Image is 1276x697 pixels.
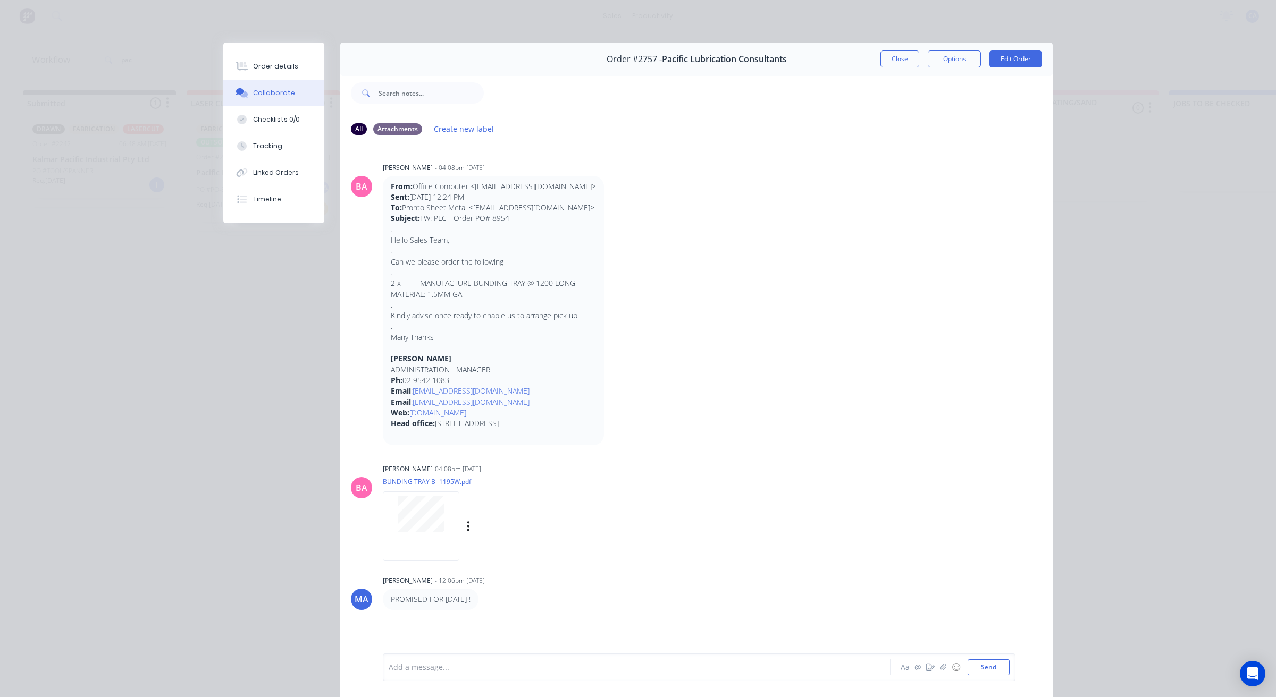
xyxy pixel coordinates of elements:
button: Close [880,50,919,67]
p: MATERIAL: 1.5MM GA [391,289,596,300]
div: [PERSON_NAME] [383,576,433,585]
button: Checklists 0/0 [223,106,324,133]
strong: Sent: [391,192,409,202]
p: ADMINISTRATION MANAGER [391,364,596,375]
a: [EMAIL_ADDRESS][DOMAIN_NAME] [413,386,530,396]
strong: Head office: [391,418,435,428]
strong: Ph: [391,375,402,385]
button: Aa [899,661,911,674]
p: [STREET_ADDRESS] [391,418,596,429]
button: Tracking [223,133,324,159]
div: Linked Orders [253,168,299,177]
div: [PERSON_NAME] [383,464,433,474]
strong: Web: [391,407,409,418]
div: - 12:06pm [DATE] [435,576,485,585]
p: 2 x MANUFACTURE BUNDING TRAY @ 1200 LONG [391,278,596,288]
a: [DOMAIN_NAME] [409,407,466,418]
p: . [391,267,596,278]
p: BUNDING TRAY B -1195W.pdf [383,477,578,486]
span: Pacific Lubrication Consultants [662,54,787,64]
button: Timeline [223,186,324,212]
p: : [391,386,596,396]
div: [PERSON_NAME] [383,163,433,173]
p: . [391,245,596,256]
div: Open Intercom Messenger [1240,661,1265,686]
div: - 04:08pm [DATE] [435,163,485,173]
div: Timeline [253,194,281,204]
div: BA [356,481,367,494]
p: Can we please order the following [391,257,596,267]
button: Options [928,50,981,67]
strong: From: [391,181,413,191]
div: Checklists 0/0 [253,115,300,124]
button: Send [968,659,1010,675]
p: Hello Sales Team, [391,235,596,245]
p: . [391,321,596,331]
div: All [351,123,367,135]
div: MA [355,593,368,606]
button: @ [911,661,924,674]
div: Attachments [373,123,422,135]
a: [EMAIL_ADDRESS][DOMAIN_NAME] [413,397,530,407]
p: . [391,300,596,310]
strong: To: [391,202,402,212]
p: 02 9542 1083 [391,375,596,386]
p: PROMISED FOR [DATE] ! [391,594,471,605]
button: Order details [223,53,324,80]
strong: Email [391,386,411,396]
p: . [391,224,596,235]
span: Order #2757 - [607,54,662,64]
p: : [391,397,596,407]
div: Collaborate [253,88,295,98]
p: Office Computer <[EMAIL_ADDRESS][DOMAIN_NAME]> [DATE] 12:24 PM Pronto Sheet Metal <[EMAIL_ADDRESS... [391,181,596,224]
button: Collaborate [223,80,324,106]
button: ☺ [950,661,962,674]
p: Kindly advise once ready to enable us to arrange pick up. [391,310,596,321]
strong: Subject: [391,213,420,223]
strong: [PERSON_NAME] [391,353,451,363]
strong: Email [391,397,411,407]
button: Edit Order [989,50,1042,67]
div: Tracking [253,141,282,151]
button: Create new label [429,122,500,136]
div: BA [356,180,367,193]
div: 04:08pm [DATE] [435,464,481,474]
input: Search notes... [379,82,484,104]
p: Many Thanks [391,332,596,343]
button: Linked Orders [223,159,324,186]
div: Order details [253,62,298,71]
